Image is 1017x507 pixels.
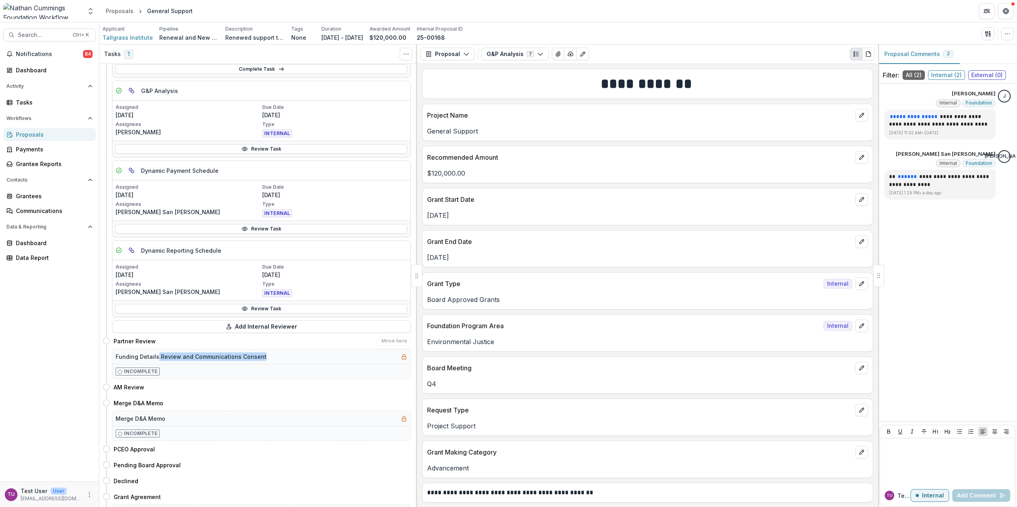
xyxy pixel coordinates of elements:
p: $120,000.00 [427,168,868,178]
a: Review Task [116,144,407,154]
div: Proposals [106,7,133,15]
div: Payments [16,145,89,153]
h4: Grant Agreement [114,493,161,501]
a: Complete Task [116,64,407,74]
a: Grantees [3,190,96,203]
p: Project Name [427,110,852,120]
p: Assigned [116,104,261,111]
button: Plaintext view [850,48,862,60]
button: More [85,490,94,499]
p: [PERSON_NAME] [952,90,996,98]
button: edit [855,404,868,416]
p: [DATE] 11:02 AM • [DATE] [889,130,991,136]
button: Align Center [990,427,1000,436]
span: Search... [18,32,68,39]
span: Internal [940,100,957,106]
button: Align Left [978,427,988,436]
p: None [291,33,306,42]
p: [DATE] [262,271,407,279]
button: edit [855,193,868,206]
p: Advancement [427,463,868,473]
p: Assigned [116,184,261,191]
p: Tags [291,25,303,33]
span: 2 [947,51,950,56]
div: Ctrl + K [71,31,91,39]
span: Data & Reporting [6,224,85,230]
div: Proposals [16,130,89,139]
p: Duration [321,25,341,33]
p: Grant Type [427,279,820,288]
span: Internal [940,161,957,166]
div: General Support [147,7,193,15]
p: Assignees [116,281,261,288]
p: Renewed support to Tallgrass Institute, for its work to engage tribal leaders, institutional inve... [225,33,285,42]
p: Environmental Justice [427,337,868,346]
p: Foundation Program Area [427,321,820,331]
h4: Pending Board Approval [114,461,181,469]
p: Q4 [427,379,868,389]
p: [DATE] 1:29 PM • a day ago [889,190,991,196]
p: User [50,488,67,495]
span: Workflows [6,116,85,121]
p: Due Date [262,104,407,111]
button: Ordered List [966,427,976,436]
div: Communications [16,207,89,215]
h5: G&P Analysis [141,87,178,95]
span: 1 [124,50,133,59]
a: Proposals [3,128,96,141]
p: Incomplete [124,368,158,375]
span: Contacts [6,177,85,183]
button: Open entity switcher [85,3,96,19]
a: Dashboard [3,236,96,250]
button: Edit as form [576,48,589,60]
button: Notifications84 [3,48,96,60]
p: Grant End Date [427,237,852,246]
button: PDF view [862,48,875,60]
div: Data Report [16,253,89,262]
p: [DATE] [116,271,261,279]
button: View dependent tasks [125,164,138,177]
button: Proposal [420,48,475,60]
div: Janet [1003,94,1006,99]
button: edit [855,277,868,290]
h4: Partner Review [114,337,156,345]
p: Filter: [883,70,899,80]
p: [DATE] [116,191,261,199]
button: edit [855,362,868,374]
p: Due Date [262,263,407,271]
p: [PERSON_NAME] San [PERSON_NAME] [896,150,996,158]
p: Grant Start Date [427,195,852,204]
h5: Dynamic Reporting Schedule [141,246,221,255]
a: Tallgrass Institute [102,33,153,42]
p: Project Support [427,421,868,431]
button: edit [855,319,868,332]
div: Dashboard [16,66,89,74]
p: Assignees [116,201,261,208]
p: [DATE] [116,111,261,119]
span: INTERNAL [262,130,292,137]
button: Italicize [907,427,917,436]
a: Dashboard [3,64,96,77]
span: Foundation [966,100,992,106]
p: General Support [427,126,868,136]
div: Test User [8,492,15,497]
span: INTERNAL [262,209,292,217]
span: Internal [824,321,852,331]
p: [DATE] [262,111,407,119]
button: Open Activity [3,80,96,93]
button: Add Internal Reviewer [112,320,411,333]
a: Proposals [102,5,137,17]
span: Notifications [16,51,83,58]
div: Tasks [16,98,89,106]
p: [PERSON_NAME] San [PERSON_NAME] [116,208,261,216]
button: Heading 1 [931,427,940,436]
button: edit [855,235,868,248]
nav: breadcrumb [102,5,196,17]
div: Dashboard [16,239,89,247]
img: Nathan Cummings Foundation Workflow Sandbox logo [3,3,82,19]
span: External ( 0 ) [968,70,1006,80]
p: Renewal and New Grants Pipeline [159,33,219,42]
span: Activity [6,83,85,89]
button: Heading 2 [943,427,952,436]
